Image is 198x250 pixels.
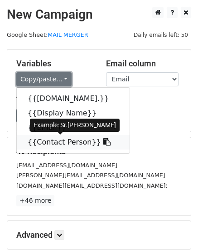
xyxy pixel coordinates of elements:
[17,120,130,135] a: {{Email}}
[48,31,88,38] a: MAIL MERGER
[106,59,182,69] h5: Email column
[7,31,88,38] small: Google Sheet:
[30,119,120,132] div: Example: Sr.[PERSON_NAME]
[7,7,191,22] h2: New Campaign
[16,182,168,189] small: [DOMAIN_NAME][EMAIL_ADDRESS][DOMAIN_NAME];
[130,31,191,38] a: Daily emails left: 50
[16,195,54,206] a: +46 more
[16,162,117,169] small: [EMAIL_ADDRESS][DOMAIN_NAME]
[17,135,130,150] a: {{Contact Person}}
[130,30,191,40] span: Daily emails left: 50
[16,72,72,86] a: Copy/paste...
[16,230,182,240] h5: Advanced
[16,59,92,69] h5: Variables
[17,91,130,106] a: {{[DOMAIN_NAME].}}
[16,172,165,179] small: [PERSON_NAME][EMAIL_ADDRESS][DOMAIN_NAME]
[153,206,198,250] iframe: Chat Widget
[17,106,130,120] a: {{Display Name}}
